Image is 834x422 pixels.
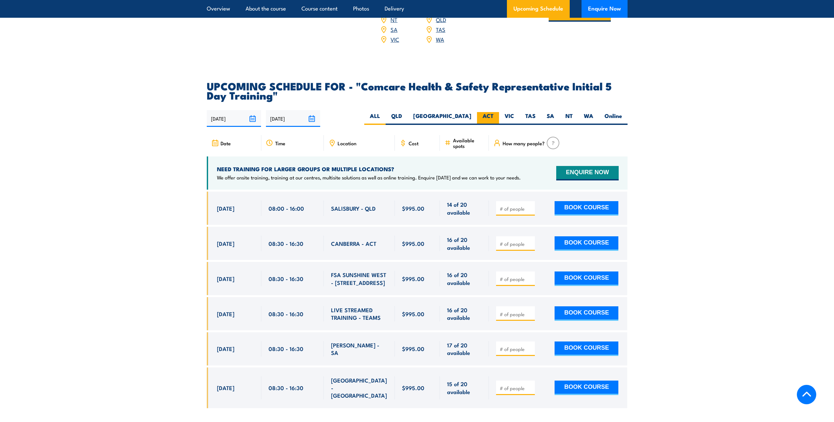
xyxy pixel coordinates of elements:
[503,140,545,146] span: How many people?
[556,166,618,180] button: ENQUIRE NOW
[391,35,399,43] a: VIC
[338,140,356,146] span: Location
[555,201,618,216] button: BOOK COURSE
[447,200,482,216] span: 14 of 20 available
[447,380,482,395] span: 15 of 20 available
[555,306,618,321] button: BOOK COURSE
[408,112,477,125] label: [GEOGRAPHIC_DATA]
[331,240,376,247] span: CANBERRA - ACT
[402,204,424,212] span: $995.00
[500,241,533,247] input: # of people
[541,112,560,125] label: SA
[599,112,628,125] label: Online
[500,205,533,212] input: # of people
[402,384,424,391] span: $995.00
[447,271,482,286] span: 16 of 20 available
[402,310,424,317] span: $995.00
[269,275,303,282] span: 08:30 - 16:30
[555,341,618,356] button: BOOK COURSE
[266,110,320,127] input: To date
[331,376,388,399] span: [GEOGRAPHIC_DATA] - [GEOGRAPHIC_DATA]
[500,276,533,282] input: # of people
[391,25,397,33] a: SA
[275,140,285,146] span: Time
[217,174,521,181] p: We offer onsite training, training at our centres, multisite solutions as well as online training...
[269,204,304,212] span: 08:00 - 16:00
[436,25,445,33] a: TAS
[500,385,533,391] input: # of people
[331,341,388,357] span: [PERSON_NAME] - SA
[391,15,397,23] a: NT
[477,112,499,125] label: ACT
[217,384,234,391] span: [DATE]
[520,112,541,125] label: TAS
[402,345,424,352] span: $995.00
[269,310,303,317] span: 08:30 - 16:30
[331,306,388,321] span: LIVE STREAMED TRAINING - TEAMS
[331,271,388,286] span: FSA SUNSHINE WEST - [STREET_ADDRESS]
[217,165,521,173] h4: NEED TRAINING FOR LARGER GROUPS OR MULTIPLE LOCATIONS?
[402,275,424,282] span: $995.00
[500,311,533,317] input: # of people
[499,112,520,125] label: VIC
[555,236,618,251] button: BOOK COURSE
[447,236,482,251] span: 16 of 20 available
[555,271,618,286] button: BOOK COURSE
[447,306,482,321] span: 16 of 20 available
[555,381,618,395] button: BOOK COURSE
[447,341,482,357] span: 17 of 20 available
[207,81,628,100] h2: UPCOMING SCHEDULE FOR - "Comcare Health & Safety Representative Initial 5 Day Training"
[386,112,408,125] label: QLD
[221,140,231,146] span: Date
[500,346,533,352] input: # of people
[217,275,234,282] span: [DATE]
[402,240,424,247] span: $995.00
[217,345,234,352] span: [DATE]
[269,345,303,352] span: 08:30 - 16:30
[217,310,234,317] span: [DATE]
[409,140,418,146] span: Cost
[269,384,303,391] span: 08:30 - 16:30
[269,240,303,247] span: 08:30 - 16:30
[436,35,444,43] a: WA
[207,110,261,127] input: From date
[436,15,446,23] a: QLD
[578,112,599,125] label: WA
[331,204,376,212] span: SALISBURY - QLD
[453,137,484,149] span: Available spots
[217,204,234,212] span: [DATE]
[217,240,234,247] span: [DATE]
[560,112,578,125] label: NT
[364,112,386,125] label: ALL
